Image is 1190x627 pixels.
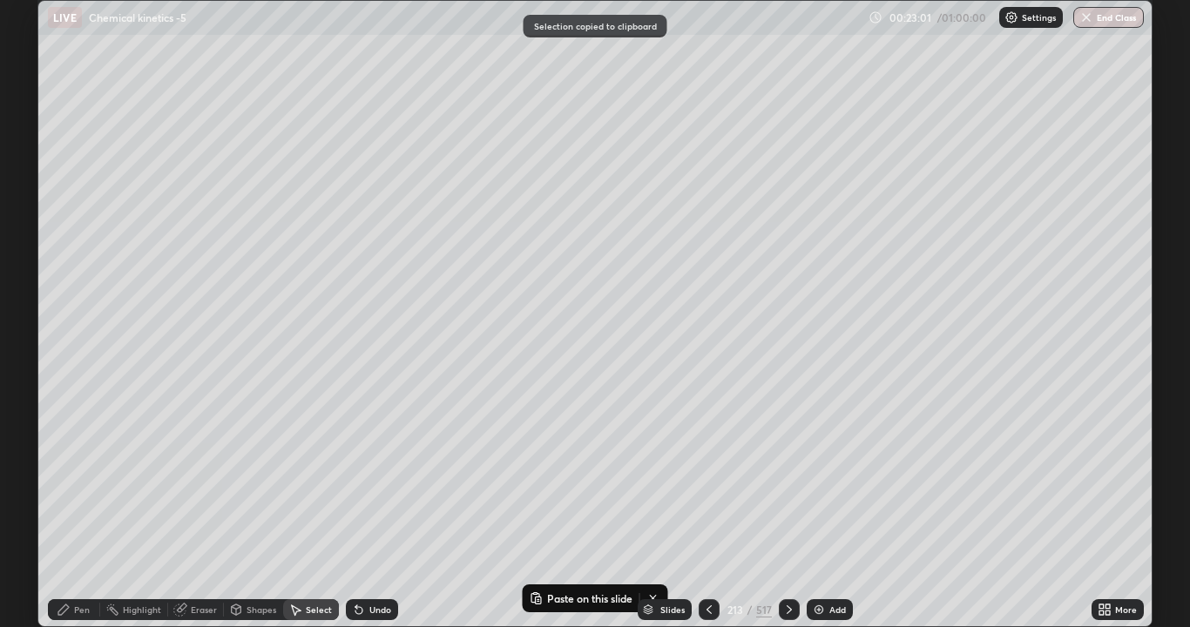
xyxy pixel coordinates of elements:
img: add-slide-button [812,603,826,617]
div: Slides [660,605,685,614]
img: end-class-cross [1079,10,1093,24]
div: Undo [369,605,391,614]
div: / [747,604,753,615]
div: More [1115,605,1137,614]
p: Paste on this slide [547,591,632,605]
div: Pen [74,605,90,614]
p: LIVE [53,10,77,24]
div: Select [306,605,332,614]
button: Paste on this slide [526,588,636,609]
button: End Class [1073,7,1144,28]
div: 213 [727,604,744,615]
p: Settings [1022,13,1056,22]
div: Eraser [191,605,217,614]
div: Add [829,605,846,614]
div: 517 [756,602,772,617]
p: Chemical kinetics -5 [89,10,186,24]
img: class-settings-icons [1004,10,1018,24]
div: Shapes [247,605,276,614]
div: Highlight [123,605,161,614]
